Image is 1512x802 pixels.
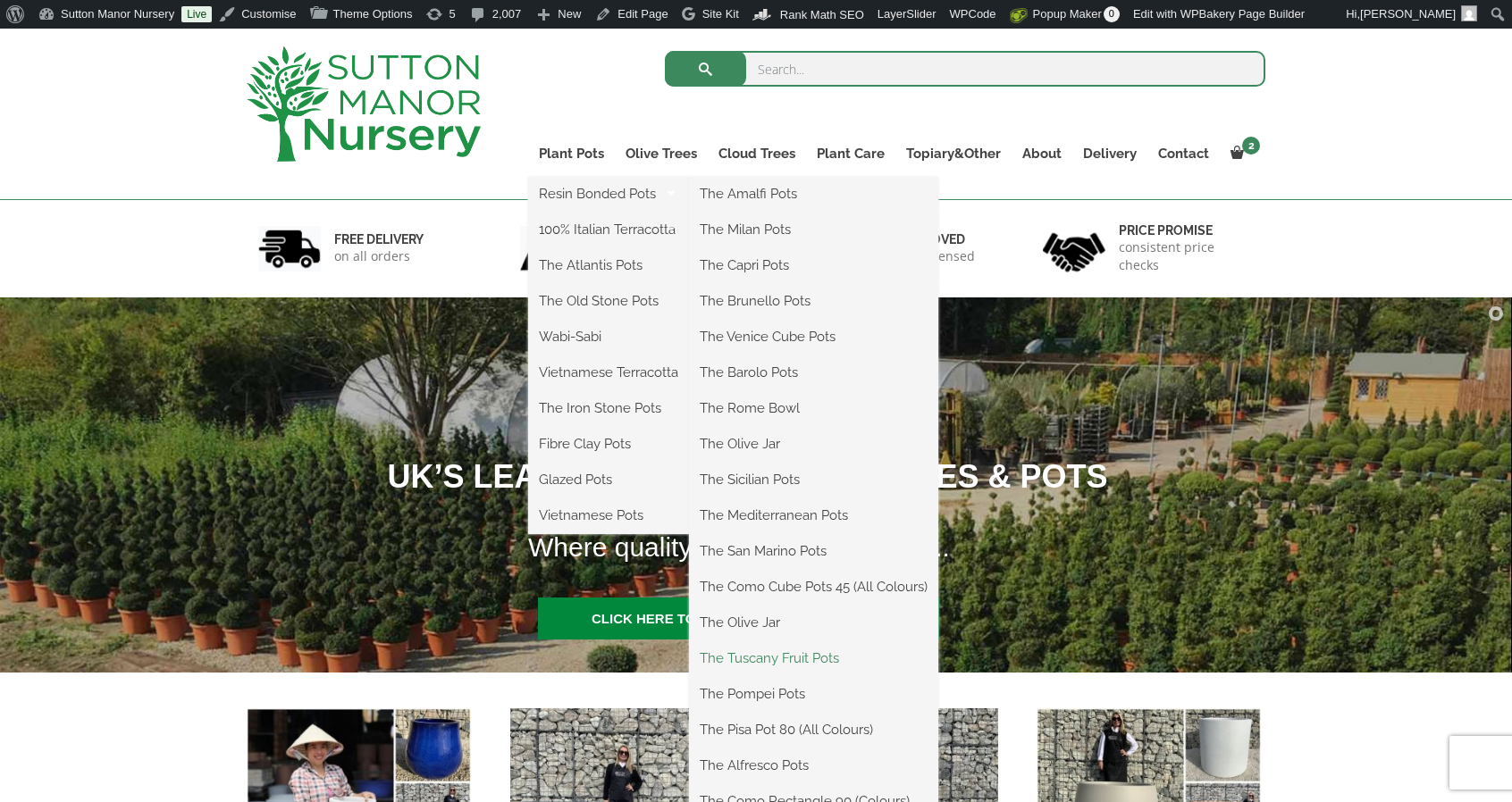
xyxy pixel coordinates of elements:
a: Topiary&Other [895,141,1012,166]
h1: Where quality grows on every tree.. [506,521,1384,574]
a: The Old Stone Pots [528,288,689,314]
a: The Brunello Pots [689,288,938,314]
a: 100% Italian Terracotta [528,216,689,243]
span: 2 [1242,137,1260,155]
a: Live [181,6,212,22]
a: Fibre Clay Pots [528,430,689,457]
a: Vietnamese Pots [528,502,689,529]
a: Resin Bonded Pots [528,180,689,207]
a: The Sicilian Pots [689,466,938,493]
a: The Mediterranean Pots [689,502,938,529]
a: Plant Pots [528,141,615,166]
a: The Tuscany Fruit Pots [689,645,938,672]
a: 2 [1220,141,1265,166]
span: [PERSON_NAME] [1360,7,1456,21]
span: Site Kit [702,7,739,21]
img: 1.jpg [258,226,321,272]
a: Olive Trees [615,141,708,166]
a: Wabi-Sabi [528,323,689,350]
p: on all orders [334,247,424,265]
a: The Atlantis Pots [528,252,689,279]
a: The San Marino Pots [689,538,938,564]
a: The Olive Jar [689,430,938,457]
a: Plant Care [806,141,895,166]
a: About [1012,141,1072,166]
input: Search... [665,51,1266,87]
a: The Venice Cube Pots [689,323,938,350]
h6: Price promise [1119,222,1255,238]
a: The Pisa Pot 80 (All Colours) [689,716,938,743]
img: logo [247,46,481,162]
a: Glazed Pots [528,466,689,493]
a: The Como Cube Pots 45 (All Colours) [689,573,938,600]
a: Delivery [1072,141,1147,166]
img: 4.jpg [1043,221,1105,276]
span: 0 [1104,6,1120,22]
a: Cloud Trees [708,141,806,166]
a: The Olive Jar [689,609,938,636]
p: consistent price checks [1119,238,1255,274]
a: The Pompei Pots [689,681,938,707]
a: Contact [1147,141,1220,166]
a: The Capri Pots [689,252,938,279]
h1: FREE UK DELIVERY UK’S LEADING SUPPLIERS OF TREES & POTS [90,395,1382,504]
a: The Iron Stone Pots [528,395,689,422]
a: The Rome Bowl [689,395,938,422]
h6: FREE DELIVERY [334,231,424,247]
a: The Barolo Pots [689,359,938,386]
img: 2.jpg [520,226,583,272]
a: The Amalfi Pots [689,180,938,207]
a: Vietnamese Terracotta [528,359,689,386]
a: The Alfresco Pots [689,752,938,779]
a: The Milan Pots [689,216,938,243]
span: Rank Math SEO [780,8,864,21]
